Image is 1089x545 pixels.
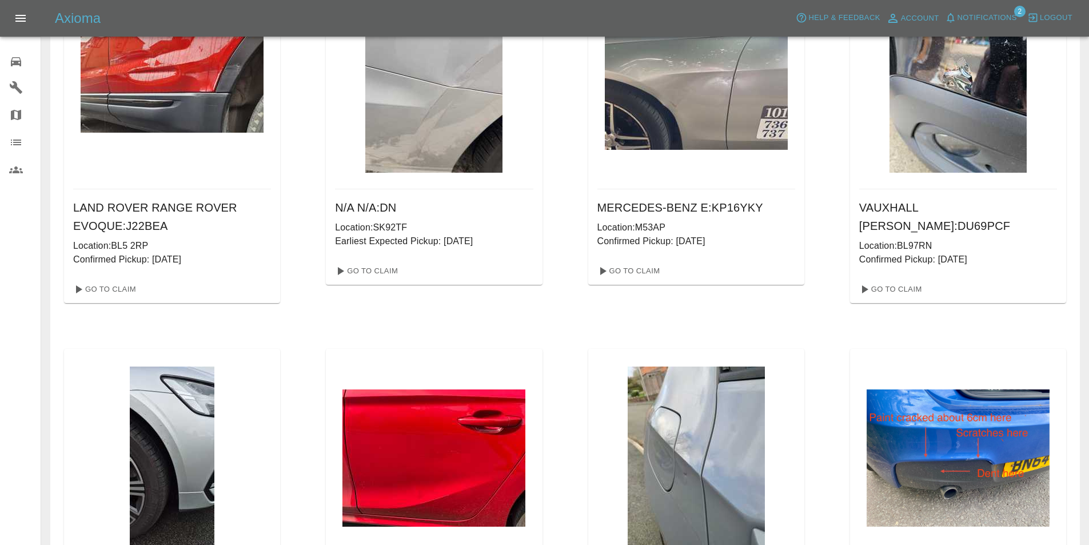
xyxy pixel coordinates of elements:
p: Earliest Expected Pickup: [DATE] [335,234,533,248]
a: Go To Claim [593,262,663,280]
button: Help & Feedback [793,9,883,27]
button: Open drawer [7,5,34,32]
h6: N/A N/A : DN [335,198,533,217]
p: Location: M53AP [597,221,795,234]
p: Confirmed Pickup: [DATE] [859,253,1057,266]
span: Logout [1040,11,1072,25]
a: Account [883,9,942,27]
button: Notifications [942,9,1020,27]
h5: Axioma [55,9,101,27]
a: Go To Claim [855,280,925,299]
a: Go To Claim [69,280,139,299]
p: Confirmed Pickup: [DATE] [597,234,795,248]
p: Location: BL5 2RP [73,239,271,253]
button: Logout [1024,9,1075,27]
p: Location: SK92TF [335,221,533,234]
span: Account [901,12,939,25]
span: Help & Feedback [808,11,880,25]
span: 2 [1014,6,1026,17]
a: Go To Claim [330,262,401,280]
h6: VAUXHALL [PERSON_NAME] : DU69PCF [859,198,1057,235]
h6: LAND ROVER RANGE ROVER EVOQUE : J22BEA [73,198,271,235]
span: Notifications [958,11,1017,25]
p: Confirmed Pickup: [DATE] [73,253,271,266]
p: Location: BL97RN [859,239,1057,253]
h6: MERCEDES-BENZ E : KP16YKY [597,198,795,217]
